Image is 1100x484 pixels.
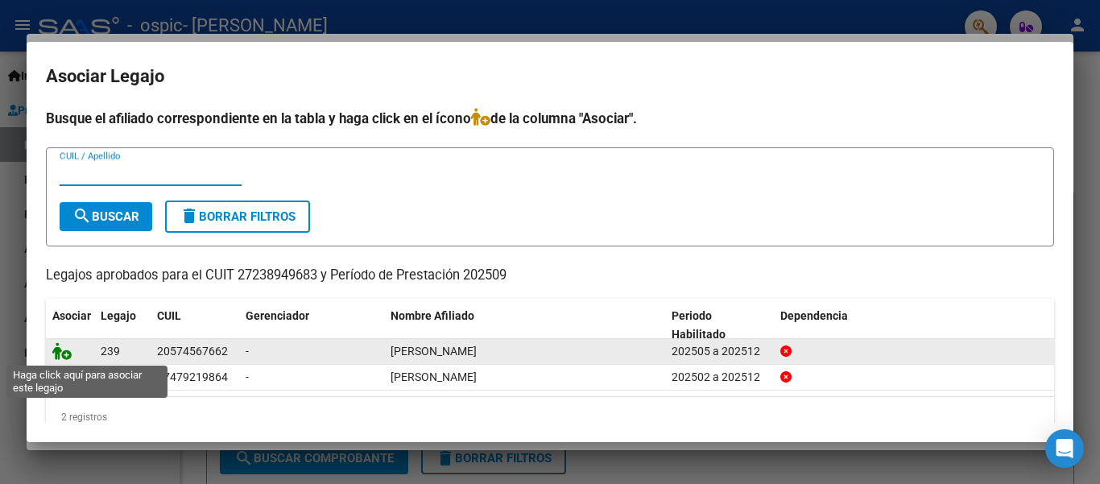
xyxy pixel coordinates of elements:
[391,370,477,383] span: GARCIA BRISA MORENA
[391,309,474,322] span: Nombre Afiliado
[246,345,249,358] span: -
[672,368,767,387] div: 202502 a 202512
[46,397,1054,437] div: 2 registros
[774,299,1055,352] datatable-header-cell: Dependencia
[46,61,1054,92] h2: Asociar Legajo
[101,370,120,383] span: 225
[180,206,199,225] mat-icon: delete
[384,299,665,352] datatable-header-cell: Nombre Afiliado
[94,299,151,352] datatable-header-cell: Legajo
[391,345,477,358] span: LEIVA JANO
[46,299,94,352] datatable-header-cell: Asociar
[665,299,774,352] datatable-header-cell: Periodo Habilitado
[72,206,92,225] mat-icon: search
[46,108,1054,129] h4: Busque el afiliado correspondiente en la tabla y haga click en el ícono de la columna "Asociar".
[52,309,91,322] span: Asociar
[1045,429,1084,468] div: Open Intercom Messenger
[780,309,848,322] span: Dependencia
[60,202,152,231] button: Buscar
[157,342,228,361] div: 20574567662
[151,299,239,352] datatable-header-cell: CUIL
[180,209,296,224] span: Borrar Filtros
[157,309,181,322] span: CUIL
[246,309,309,322] span: Gerenciador
[157,368,228,387] div: 27479219864
[246,370,249,383] span: -
[72,209,139,224] span: Buscar
[672,342,767,361] div: 202505 a 202512
[46,266,1054,286] p: Legajos aprobados para el CUIT 27238949683 y Período de Prestación 202509
[239,299,384,352] datatable-header-cell: Gerenciador
[165,201,310,233] button: Borrar Filtros
[101,345,120,358] span: 239
[101,309,136,322] span: Legajo
[672,309,726,341] span: Periodo Habilitado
